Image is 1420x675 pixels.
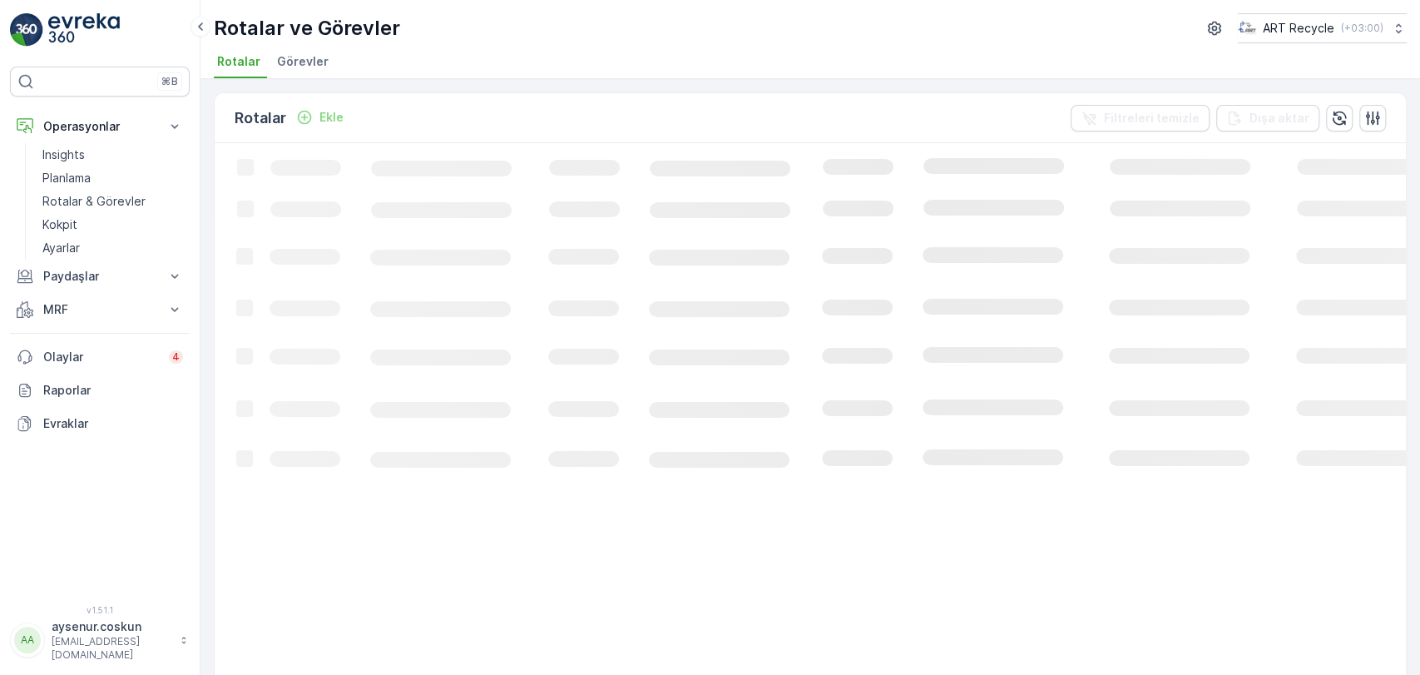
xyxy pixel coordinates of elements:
[36,190,190,213] a: Rotalar & Görevler
[10,374,190,407] a: Raporlar
[10,260,190,293] button: Paydaşlar
[172,350,180,364] p: 4
[14,627,41,653] div: AA
[1216,105,1319,132] button: Dışa aktar
[10,618,190,662] button: AAaysenur.coskun[EMAIL_ADDRESS][DOMAIN_NAME]
[36,166,190,190] a: Planlama
[319,109,344,126] p: Ekle
[214,15,400,42] p: Rotalar ve Görevler
[42,170,91,186] p: Planlama
[289,107,350,127] button: Ekle
[1238,19,1256,37] img: image_23.png
[10,13,43,47] img: logo
[42,193,146,210] p: Rotalar & Görevler
[42,240,80,256] p: Ayarlar
[10,407,190,440] a: Evraklar
[36,143,190,166] a: Insights
[52,635,171,662] p: [EMAIL_ADDRESS][DOMAIN_NAME]
[1341,22,1383,35] p: ( +03:00 )
[161,75,178,88] p: ⌘B
[10,605,190,615] span: v 1.51.1
[1071,105,1210,132] button: Filtreleri temizle
[1249,110,1309,127] p: Dışa aktar
[43,118,156,135] p: Operasyonlar
[235,107,286,130] p: Rotalar
[277,53,329,70] span: Görevler
[10,293,190,326] button: MRF
[48,13,120,47] img: logo_light-DOdMpM7g.png
[1238,13,1407,43] button: ART Recycle(+03:00)
[42,216,77,233] p: Kokpit
[1263,20,1334,37] p: ART Recycle
[36,236,190,260] a: Ayarlar
[43,301,156,318] p: MRF
[217,53,260,70] span: Rotalar
[10,110,190,143] button: Operasyonlar
[36,213,190,236] a: Kokpit
[52,618,171,635] p: aysenur.coskun
[10,340,190,374] a: Olaylar4
[1104,110,1200,127] p: Filtreleri temizle
[43,415,183,432] p: Evraklar
[43,382,183,399] p: Raporlar
[43,268,156,285] p: Paydaşlar
[43,349,159,365] p: Olaylar
[42,146,85,163] p: Insights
